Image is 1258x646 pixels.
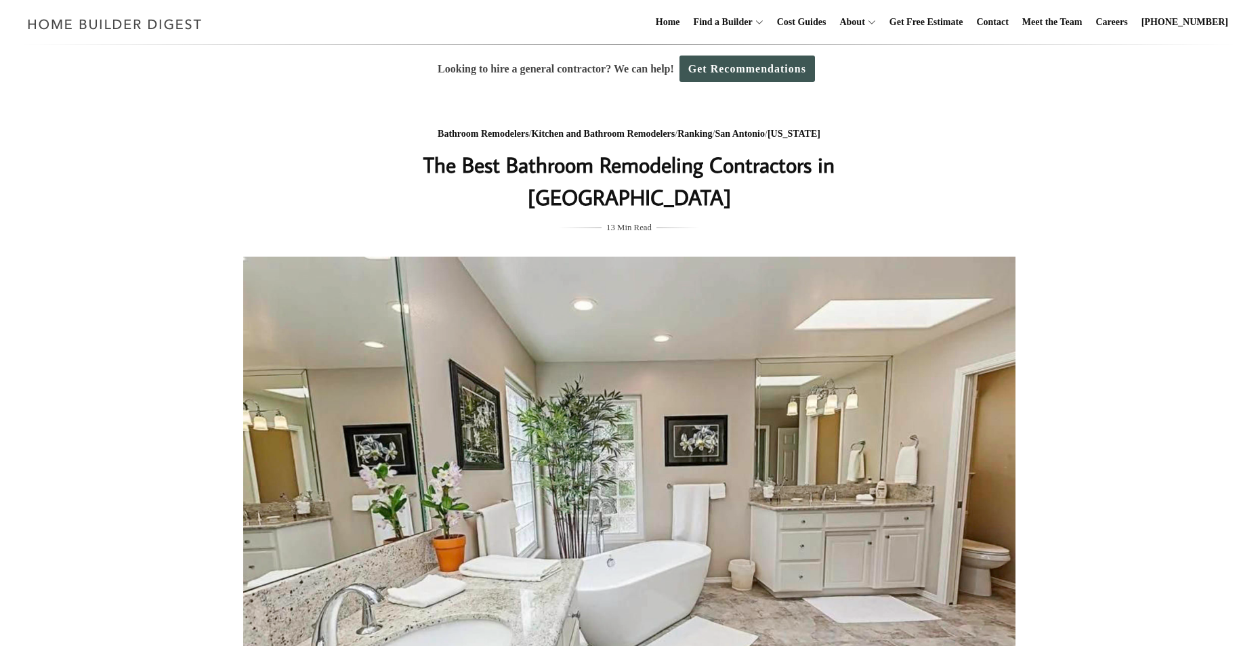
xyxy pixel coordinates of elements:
[606,220,652,235] span: 13 Min Read
[768,129,820,139] a: [US_STATE]
[834,1,864,44] a: About
[1136,1,1234,44] a: [PHONE_NUMBER]
[438,129,529,139] a: Bathroom Remodelers
[884,1,969,44] a: Get Free Estimate
[22,11,208,37] img: Home Builder Digest
[532,129,675,139] a: Kitchen and Bathroom Remodelers
[772,1,832,44] a: Cost Guides
[679,56,815,82] a: Get Recommendations
[715,129,765,139] a: San Antonio
[688,1,753,44] a: Find a Builder
[1017,1,1088,44] a: Meet the Team
[359,126,900,143] div: / / / /
[650,1,686,44] a: Home
[971,1,1013,44] a: Contact
[1091,1,1133,44] a: Careers
[677,129,712,139] a: Ranking
[359,148,900,213] h1: The Best Bathroom Remodeling Contractors in [GEOGRAPHIC_DATA]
